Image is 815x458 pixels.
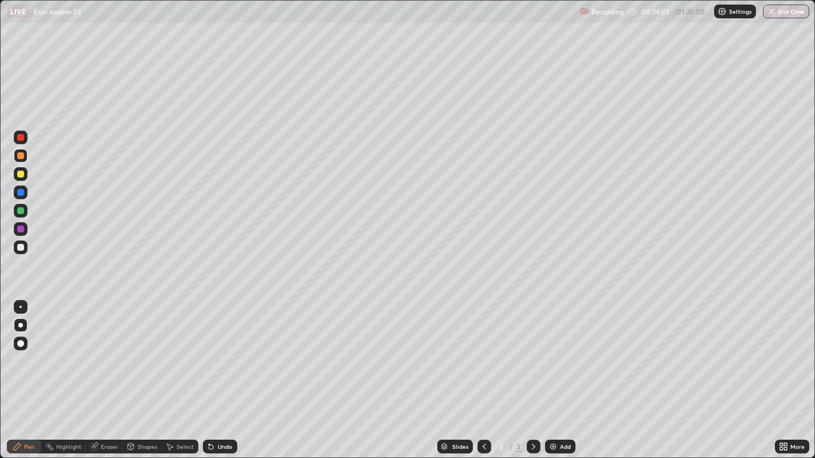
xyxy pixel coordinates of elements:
img: add-slide-button [548,442,558,451]
p: Eco- system 05 [34,7,82,16]
div: Select [177,444,194,449]
div: More [790,444,805,449]
div: / [510,443,513,450]
button: End Class [763,5,809,18]
div: Shapes [138,444,157,449]
div: Slides [452,444,468,449]
div: 3 [496,443,507,450]
p: Recording [591,7,624,16]
div: Highlight [56,444,81,449]
div: Add [560,444,571,449]
div: Eraser [101,444,118,449]
p: LIVE [10,7,26,16]
img: recording.375f2c34.svg [580,7,589,16]
p: Settings [729,9,751,14]
img: end-class-cross [767,7,776,16]
div: Pen [24,444,34,449]
img: class-settings-icons [718,7,727,16]
div: 3 [515,441,522,452]
div: Undo [218,444,232,449]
